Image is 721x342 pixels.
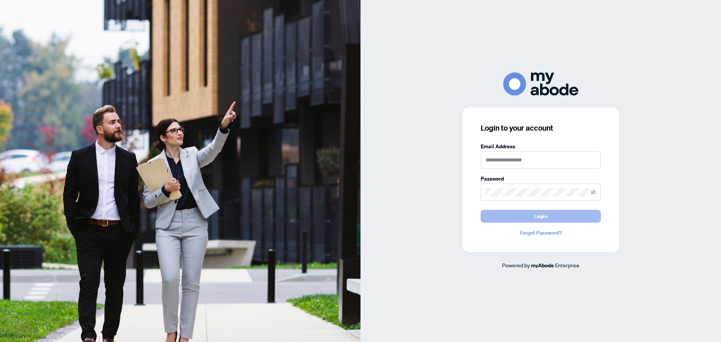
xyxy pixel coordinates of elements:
[481,229,601,237] a: Forgot Password?
[481,175,601,183] label: Password
[534,210,548,222] span: Login
[502,262,530,268] span: Powered by
[503,72,578,95] img: ma-logo
[481,142,601,151] label: Email Address
[555,262,579,268] span: Enterprise
[481,123,601,133] h3: Login to your account
[591,190,596,195] span: eye-invisible
[531,261,554,270] a: myAbode
[481,210,601,223] button: Login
